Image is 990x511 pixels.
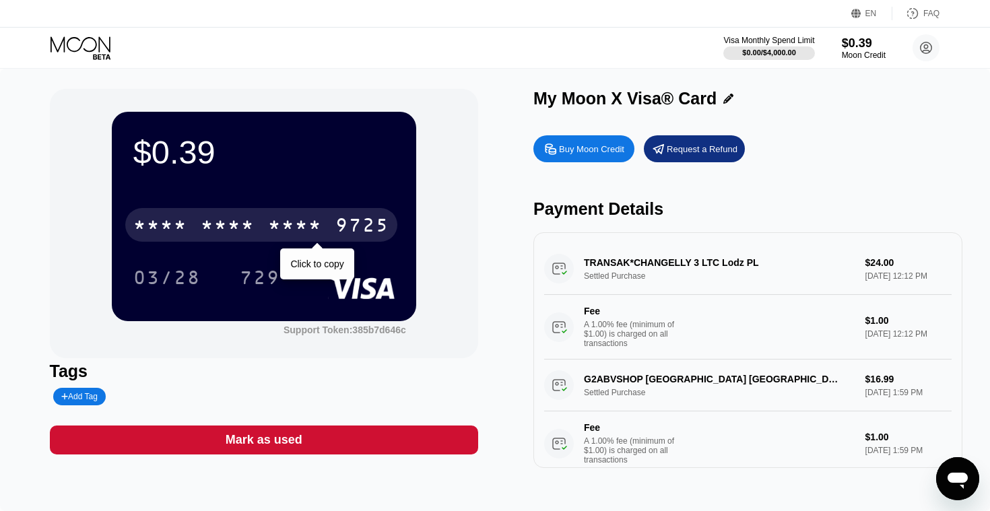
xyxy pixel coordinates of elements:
div: $0.00 / $4,000.00 [742,48,796,57]
div: Visa Monthly Spend Limit [723,36,814,45]
div: FAQ [892,7,939,20]
div: 9725 [335,216,389,238]
div: FAQ [923,9,939,18]
div: [DATE] 1:59 PM [865,446,952,455]
div: EN [851,7,892,20]
div: Mark as used [226,432,302,448]
div: Add Tag [53,388,106,405]
div: Request a Refund [644,135,745,162]
div: EN [865,9,877,18]
div: Tags [50,362,479,381]
div: A 1.00% fee (minimum of $1.00) is charged on all transactions [584,436,685,465]
div: Request a Refund [667,143,737,155]
div: 729 [230,261,290,294]
div: 03/28 [133,269,201,290]
iframe: Knap til at åbne messaging-vindue [936,457,979,500]
div: $0.39 [133,133,395,171]
div: $0.39Moon Credit [842,36,886,60]
div: [DATE] 12:12 PM [865,329,952,339]
div: Mark as used [50,425,479,454]
div: Moon Credit [842,50,886,60]
div: A 1.00% fee (minimum of $1.00) is charged on all transactions [584,320,685,348]
div: Fee [584,306,678,316]
div: Buy Moon Credit [559,143,624,155]
div: My Moon X Visa® Card [533,89,717,108]
div: FeeA 1.00% fee (minimum of $1.00) is charged on all transactions$1.00[DATE] 1:59 PM [544,411,952,476]
div: Click to copy [290,259,343,269]
div: Add Tag [61,392,98,401]
div: Fee [584,422,678,433]
div: Payment Details [533,199,962,219]
div: $0.39 [842,36,886,50]
div: Visa Monthly Spend Limit$0.00/$4,000.00 [723,36,814,60]
div: 03/28 [123,261,211,294]
div: FeeA 1.00% fee (minimum of $1.00) is charged on all transactions$1.00[DATE] 12:12 PM [544,295,952,360]
div: Buy Moon Credit [533,135,634,162]
div: Support Token:385b7d646c [284,325,406,335]
div: $1.00 [865,315,952,326]
div: 729 [240,269,280,290]
div: Support Token: 385b7d646c [284,325,406,335]
div: $1.00 [865,432,952,442]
